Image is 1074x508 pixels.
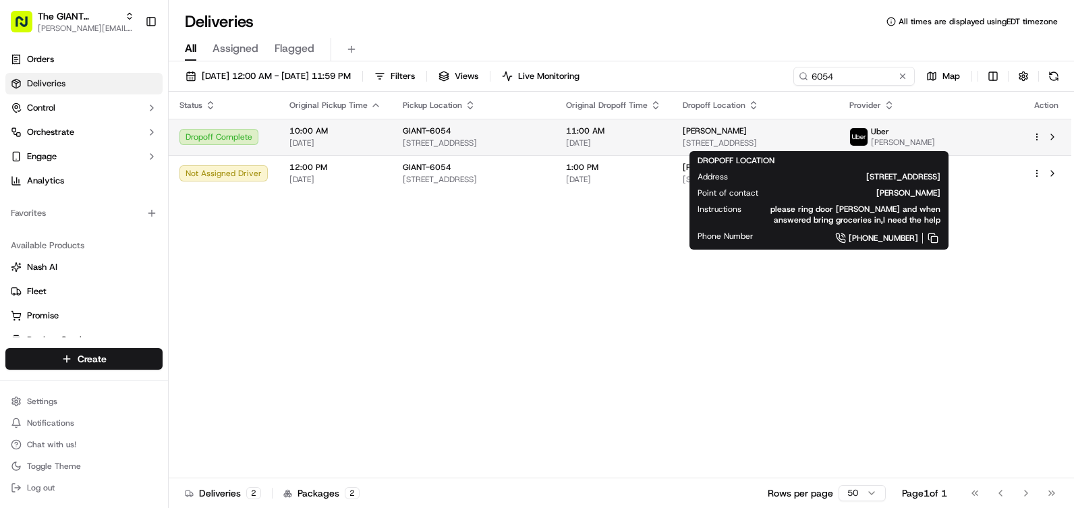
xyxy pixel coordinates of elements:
[403,138,544,148] span: [STREET_ADDRESS]
[27,196,103,209] span: Knowledge Base
[5,121,163,143] button: Orchestrate
[8,190,109,215] a: 📗Knowledge Base
[229,133,246,149] button: Start new chat
[683,174,828,185] span: [STREET_ADDRESS]
[38,23,134,34] button: [PERSON_NAME][EMAIL_ADDRESS][PERSON_NAME][DOMAIN_NAME]
[13,129,38,153] img: 1736555255976-a54dd68f-1ca7-489b-9aae-adbdc363a1c4
[5,49,163,70] a: Orders
[179,100,202,111] span: Status
[793,67,915,86] input: Type to search
[775,231,940,246] a: [PHONE_NUMBER]
[27,285,47,298] span: Fleet
[780,188,940,198] span: [PERSON_NAME]
[283,486,360,500] div: Packages
[698,204,741,215] span: Instructions
[849,100,881,111] span: Provider
[27,396,57,407] span: Settings
[5,305,163,327] button: Promise
[35,87,243,101] input: Got a question? Start typing here...
[289,162,381,173] span: 12:00 PM
[683,162,747,173] span: [PERSON_NAME]
[95,228,163,239] a: Powered byPylon
[46,142,171,153] div: We're available if you need us!
[128,196,217,209] span: API Documentation
[275,40,314,57] span: Flagged
[871,126,889,137] span: Uber
[920,67,966,86] button: Map
[5,73,163,94] a: Deliveries
[763,204,940,225] span: please ring door [PERSON_NAME] and when answered bring groceries in,I need the help
[185,11,254,32] h1: Deliveries
[27,334,92,346] span: Product Catalog
[403,100,462,111] span: Pickup Location
[496,67,586,86] button: Live Monitoring
[432,67,484,86] button: Views
[518,70,580,82] span: Live Monitoring
[849,233,918,244] span: [PHONE_NUMBER]
[11,310,157,322] a: Promise
[698,171,728,182] span: Address
[683,138,828,148] span: [STREET_ADDRESS]
[942,70,960,82] span: Map
[185,40,196,57] span: All
[13,197,24,208] div: 📗
[289,138,381,148] span: [DATE]
[27,78,65,90] span: Deliveries
[566,162,661,173] span: 1:00 PM
[750,171,940,182] span: [STREET_ADDRESS]
[5,281,163,302] button: Fleet
[5,457,163,476] button: Toggle Theme
[134,229,163,239] span: Pylon
[698,188,758,198] span: Point of contact
[27,310,59,322] span: Promise
[27,461,81,472] span: Toggle Theme
[5,97,163,119] button: Control
[391,70,415,82] span: Filters
[27,261,57,273] span: Nash AI
[403,174,544,185] span: [STREET_ADDRESS]
[871,137,935,148] span: [PERSON_NAME]
[768,486,833,500] p: Rows per page
[403,125,451,136] span: GIANT-6054
[27,126,74,138] span: Orchestrate
[11,334,157,346] a: Product Catalog
[27,482,55,493] span: Log out
[202,70,351,82] span: [DATE] 12:00 AM - [DATE] 11:59 PM
[5,170,163,192] a: Analytics
[455,70,478,82] span: Views
[27,418,74,428] span: Notifications
[1044,67,1063,86] button: Refresh
[5,329,163,351] button: Product Catalog
[289,100,368,111] span: Original Pickup Time
[698,155,774,166] span: DROPOFF LOCATION
[5,256,163,278] button: Nash AI
[46,129,221,142] div: Start new chat
[114,197,125,208] div: 💻
[289,174,381,185] span: [DATE]
[698,231,754,242] span: Phone Number
[109,190,222,215] a: 💻API Documentation
[566,100,648,111] span: Original Dropoff Time
[683,125,747,136] span: [PERSON_NAME]
[38,9,119,23] button: The GIANT Company
[5,414,163,432] button: Notifications
[13,13,40,40] img: Nash
[13,54,246,76] p: Welcome 👋
[902,486,947,500] div: Page 1 of 1
[27,150,57,163] span: Engage
[5,478,163,497] button: Log out
[5,435,163,454] button: Chat with us!
[289,125,381,136] span: 10:00 AM
[5,392,163,411] button: Settings
[185,486,261,500] div: Deliveries
[213,40,258,57] span: Assigned
[5,146,163,167] button: Engage
[179,67,357,86] button: [DATE] 12:00 AM - [DATE] 11:59 PM
[5,202,163,224] div: Favorites
[27,439,76,450] span: Chat with us!
[78,352,107,366] span: Create
[27,175,64,187] span: Analytics
[11,285,157,298] a: Fleet
[566,138,661,148] span: [DATE]
[899,16,1058,27] span: All times are displayed using EDT timezone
